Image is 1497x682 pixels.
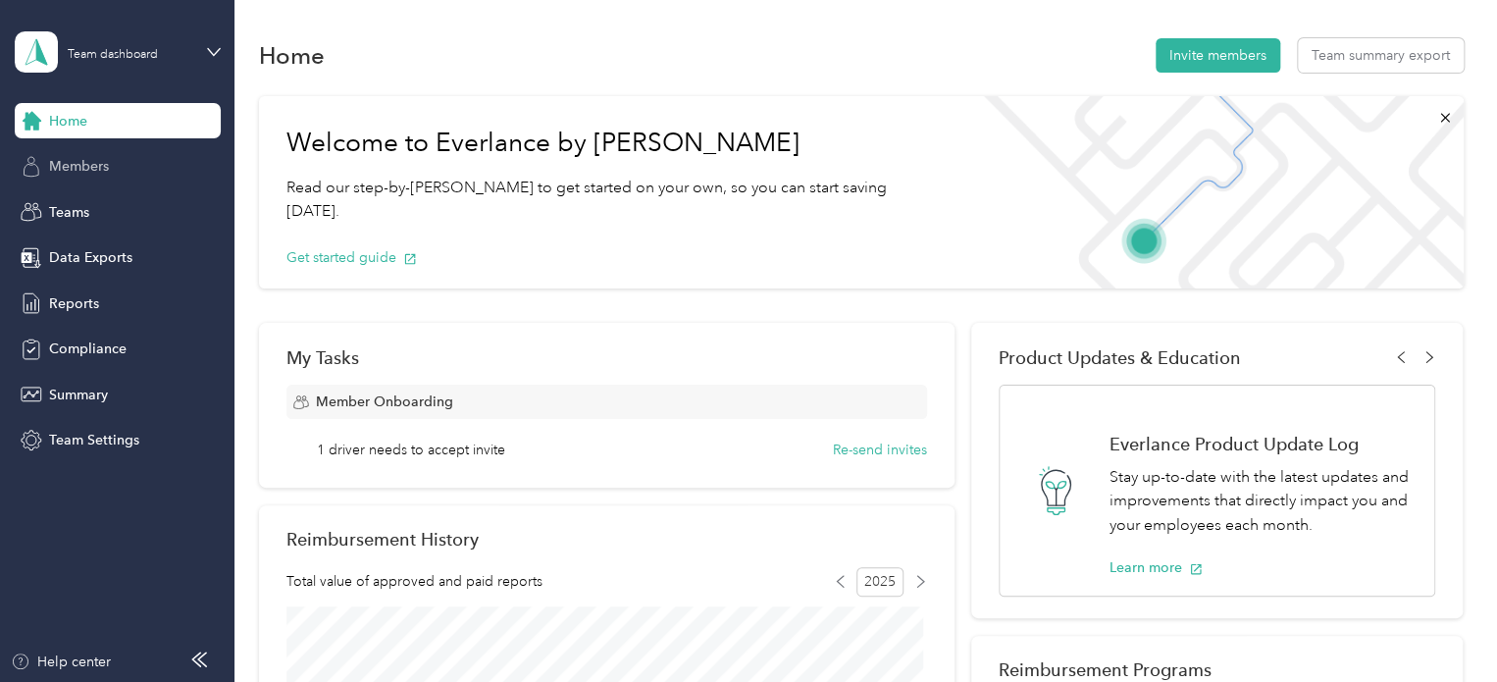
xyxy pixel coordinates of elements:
[999,659,1435,680] h2: Reimbursement Programs
[49,293,99,314] span: Reports
[1110,465,1414,538] p: Stay up-to-date with the latest updates and improvements that directly impact you and your employ...
[1156,38,1280,73] button: Invite members
[49,156,109,177] span: Members
[259,45,325,66] h1: Home
[49,111,87,131] span: Home
[49,202,89,223] span: Teams
[316,392,453,412] span: Member Onboarding
[999,347,1241,368] span: Product Updates & Education
[68,49,158,61] div: Team dashboard
[317,440,505,460] span: 1 driver needs to accept invite
[1387,572,1497,682] iframe: Everlance-gr Chat Button Frame
[1110,434,1414,454] h1: Everlance Product Update Log
[1298,38,1464,73] button: Team summary export
[286,176,938,224] p: Read our step-by-[PERSON_NAME] to get started on your own, so you can start saving [DATE].
[964,96,1463,289] img: Welcome to everlance
[49,247,132,268] span: Data Exports
[286,529,479,550] h2: Reimbursement History
[286,571,542,592] span: Total value of approved and paid reports
[856,567,903,597] span: 2025
[49,385,108,405] span: Summary
[49,339,127,359] span: Compliance
[286,347,927,368] div: My Tasks
[286,128,938,159] h1: Welcome to Everlance by [PERSON_NAME]
[833,440,927,460] button: Re-send invites
[49,430,139,450] span: Team Settings
[11,652,111,672] button: Help center
[286,247,417,268] button: Get started guide
[1110,557,1203,578] button: Learn more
